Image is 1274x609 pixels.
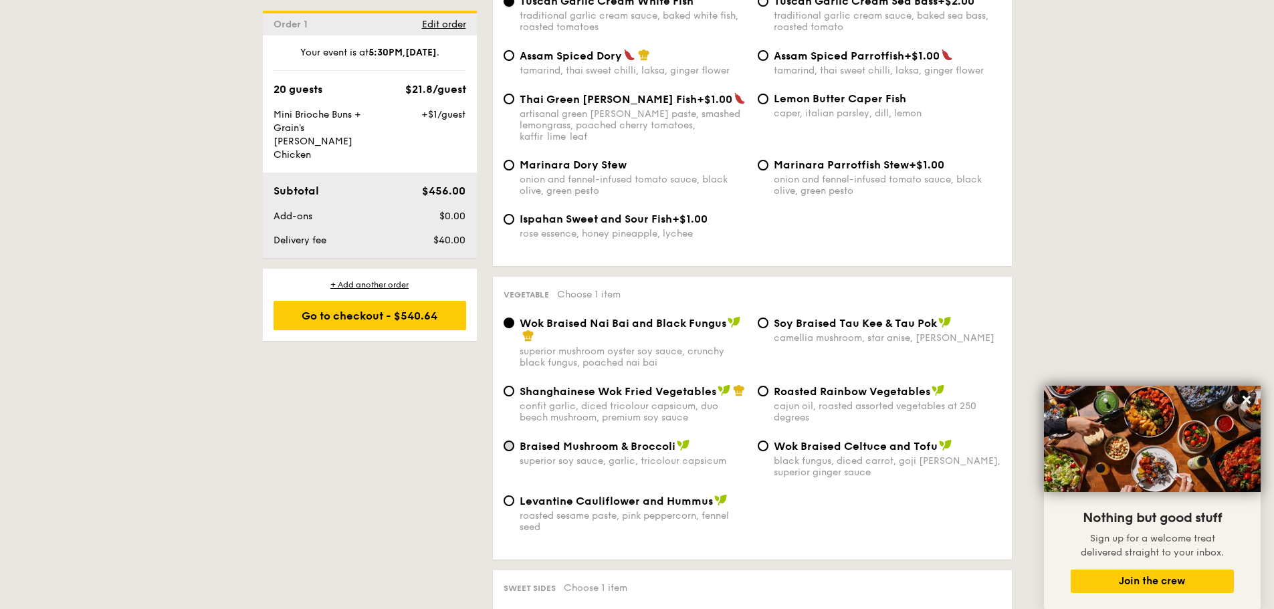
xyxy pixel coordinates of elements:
[758,318,768,328] input: ⁠Soy Braised Tau Kee & Tau Pokcamellia mushroom, star anise, [PERSON_NAME]
[504,290,549,299] span: Vegetable
[941,49,953,61] img: icon-spicy.37a8142b.svg
[520,10,747,33] div: traditional garlic cream sauce, baked white fish, roasted tomatoes
[718,384,731,396] img: icon-vegan.f8ff3823.svg
[1236,389,1257,410] button: Close
[758,441,768,451] input: Wok Braised Celtuce and Tofublack fungus, diced carrot, goji [PERSON_NAME], superior ginger sauce
[774,65,1001,76] div: tamarind, thai sweet chilli, laksa, ginger flower
[520,158,627,171] span: Marinara Dory Stew
[520,65,747,76] div: tamarind, thai sweet chilli, laksa, ginger flower
[932,384,945,396] img: icon-vegan.f8ff3823.svg
[728,316,741,328] img: icon-vegan.f8ff3823.svg
[774,385,930,398] span: Roasted Rainbow Vegetables
[520,510,747,533] div: roasted sesame paste, pink peppercorn, fennel seed
[774,332,1001,344] div: camellia mushroom, star anise, [PERSON_NAME]
[274,82,322,98] div: 20 guests
[520,495,713,507] span: Levantine Cauliflower and Hummus
[938,316,952,328] img: icon-vegan.f8ff3823.svg
[1081,533,1224,558] span: Sign up for a welcome treat delivered straight to your inbox.
[274,301,466,330] div: Go to checkout - $540.64
[909,158,944,171] span: +$1.00
[504,94,514,104] input: Thai Green [PERSON_NAME] Fish+$1.00artisanal green [PERSON_NAME] paste, smashed lemongrass, poach...
[1083,510,1222,526] span: Nothing but good stuff
[714,494,728,506] img: icon-vegan.f8ff3823.svg
[433,235,465,246] span: $40.00
[422,185,465,197] span: $456.00
[904,49,940,62] span: +$1.00
[758,386,768,396] input: Roasted Rainbow Vegetablescajun oil, roasted assorted vegetables at 250 degrees
[421,109,465,120] span: +$1/guest
[274,279,466,290] div: + Add another order
[504,50,514,61] input: Assam Spiced Dorytamarind, thai sweet chilli, laksa, ginger flower
[522,330,534,342] img: icon-chef-hat.a58ddaea.svg
[520,213,672,225] span: Ispahan Sweet and Sour Fish
[504,318,514,328] input: Wok Braised Nai Bai and Black Fungussuperior mushroom oyster soy sauce, crunchy black fungus, poa...
[274,211,312,222] span: Add-ons
[623,49,635,61] img: icon-spicy.37a8142b.svg
[520,93,697,106] span: Thai Green [PERSON_NAME] Fish
[520,108,747,142] div: artisanal green [PERSON_NAME] paste, smashed lemongrass, poached cherry tomatoes, kaffir lime leaf
[520,400,747,423] div: confit garlic, diced tricolour capsicum, duo beech mushroom, premium soy sauce
[758,94,768,104] input: Lemon Butter Caper Fishcaper, italian parsley, dill, lemon
[520,455,747,467] div: superior soy sauce, garlic, tricolour capsicum
[405,47,437,58] strong: [DATE]
[504,441,514,451] input: Braised Mushroom & Broccolisuperior soy sauce, garlic, tricolour capsicum
[274,235,326,246] span: Delivery fee
[504,214,514,225] input: Ispahan Sweet and Sour Fish+$1.00rose essence, honey pineapple, lychee
[504,160,514,170] input: Marinara Dory Stewonion and fennel-infused tomato sauce, black olive, green pesto
[939,439,952,451] img: icon-vegan.f8ff3823.svg
[774,440,938,453] span: Wok Braised Celtuce and Tofu
[733,384,745,396] img: icon-chef-hat.a58ddaea.svg
[504,495,514,506] input: Levantine Cauliflower and Hummusroasted sesame paste, pink peppercorn, fennel seed
[520,317,726,330] span: Wok Braised Nai Bai and Black Fungus
[439,211,465,222] span: $0.00
[520,49,622,62] span: Assam Spiced Dory
[557,289,621,300] span: Choose 1 item
[274,109,361,160] span: Mini Brioche Buns + Grain's [PERSON_NAME] Chicken
[274,19,313,30] span: Order 1
[520,440,675,453] span: Braised Mushroom & Broccoli
[520,174,747,197] div: onion and fennel-infused tomato sauce, black olive, green pesto
[774,158,909,171] span: Marinara Parrotfish Stew
[774,174,1001,197] div: onion and fennel-infused tomato sauce, black olive, green pesto
[774,108,1001,119] div: caper, italian parsley, dill, lemon
[274,46,466,71] div: Your event is at , .
[520,346,747,368] div: superior mushroom oyster soy sauce, crunchy black fungus, poached nai bai
[774,455,1001,478] div: black fungus, diced carrot, goji [PERSON_NAME], superior ginger sauce
[672,213,708,225] span: +$1.00
[734,92,746,104] img: icon-spicy.37a8142b.svg
[677,439,690,451] img: icon-vegan.f8ff3823.svg
[520,385,716,398] span: Shanghainese Wok Fried Vegetables
[774,10,1001,33] div: traditional garlic cream sauce, baked sea bass, roasted tomato
[774,92,906,105] span: Lemon Butter Caper Fish
[1071,570,1234,593] button: Join the crew
[638,49,650,61] img: icon-chef-hat.a58ddaea.svg
[564,582,627,594] span: Choose 1 item
[697,93,732,106] span: +$1.00
[774,317,937,330] span: ⁠Soy Braised Tau Kee & Tau Pok
[758,160,768,170] input: Marinara Parrotfish Stew+$1.00onion and fennel-infused tomato sauce, black olive, green pesto
[504,386,514,396] input: Shanghainese Wok Fried Vegetablesconfit garlic, diced tricolour capsicum, duo beech mushroom, pre...
[758,50,768,61] input: Assam Spiced Parrotfish+$1.00tamarind, thai sweet chilli, laksa, ginger flower
[504,584,556,593] span: Sweet sides
[1044,386,1261,492] img: DSC07876-Edit02-Large.jpeg
[368,47,403,58] strong: 5:30PM
[520,228,747,239] div: rose essence, honey pineapple, lychee
[405,82,466,98] div: $21.8/guest
[774,400,1001,423] div: cajun oil, roasted assorted vegetables at 250 degrees
[422,19,466,30] span: Edit order
[274,185,319,197] span: Subtotal
[774,49,904,62] span: Assam Spiced Parrotfish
